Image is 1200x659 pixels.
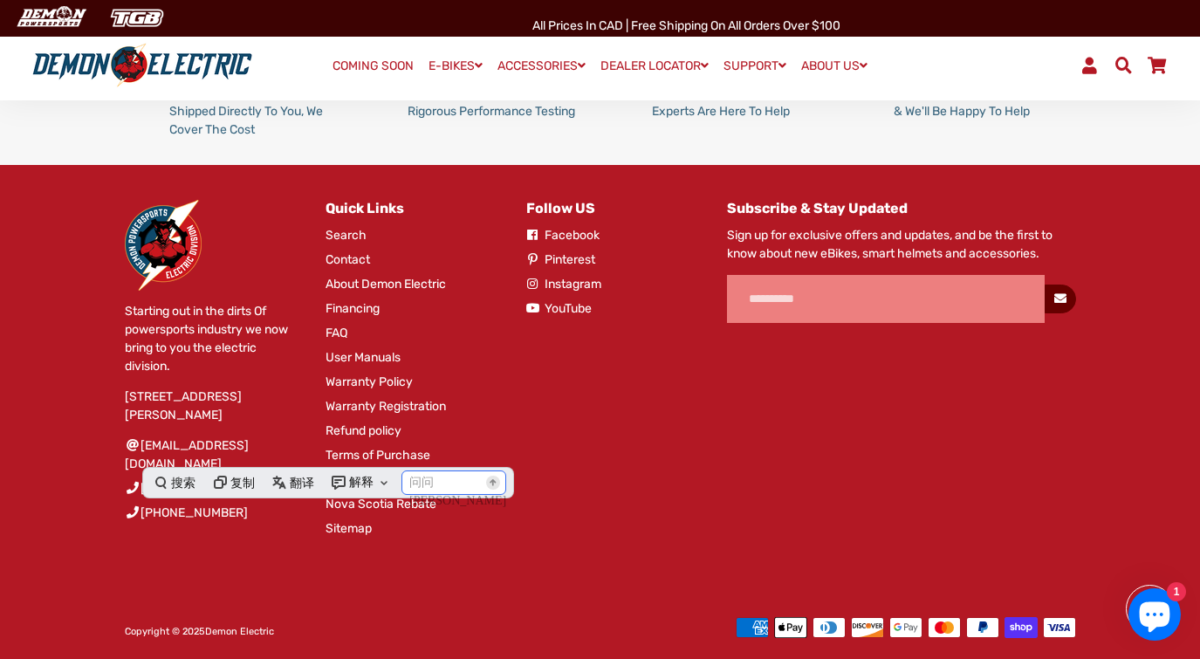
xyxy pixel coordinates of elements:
[125,200,202,291] img: Demon Electric
[326,299,380,318] a: Financing
[326,446,430,464] a: Terms of Purchase
[526,275,601,293] a: Instagram
[326,54,420,79] a: COMING SOON
[594,53,715,79] a: DEALER LOCATOR
[326,348,401,367] a: User Manuals
[326,397,446,415] a: Warranty Registration
[9,3,93,32] img: Demon Electric
[795,53,874,79] a: ABOUT US
[526,200,701,216] h4: Follow US
[125,436,299,473] a: [EMAIL_ADDRESS][DOMAIN_NAME]
[169,84,343,139] p: All Orders Over $100, Products Shipped Directly To You, We Cover The Cost
[532,18,840,33] span: All Prices in CAD | Free shipping on all orders over $100
[526,251,595,269] a: Pinterest
[326,275,446,293] a: About Demon Electric
[727,200,1076,216] h4: Subscribe & Stay Updated
[26,43,258,88] img: Demon Electric logo
[326,200,500,216] h4: Quick Links
[526,226,600,244] a: Facebook
[125,504,248,522] a: [PHONE_NUMBER]
[326,324,347,342] a: FAQ
[326,373,413,391] a: Warranty Policy
[326,495,436,513] a: Nova Scotia Rebate
[717,53,792,79] a: SUPPORT
[408,84,587,120] p: All Of Our Products Go Through Rigorous Performance Testing
[125,388,299,424] p: [STREET_ADDRESS][PERSON_NAME]
[326,251,370,269] a: Contact
[491,53,592,79] a: ACCESSORIES
[205,626,274,637] a: Demon Electric
[326,226,367,244] a: Search
[652,84,832,120] p: Our In-House Team of E-Bike Experts Are Here To Help
[526,299,592,318] a: YouTube
[727,226,1076,263] p: Sign up for exclusive offers and updates, and be the first to know about new eBikes, smart helmet...
[422,53,489,79] a: E-BIKES
[125,626,274,637] span: Copyright © 2025
[1123,588,1186,645] inbox-online-store-chat: Shopify online store chat
[894,84,1076,120] p: Any Problems, Reach Out To Us & We'll Be Happy To Help
[101,3,173,32] img: TGB Canada
[326,519,372,538] a: Sitemap
[125,302,299,375] p: Starting out in the dirts Of powersports industry we now bring to you the electric division.
[326,422,401,440] a: Refund policy
[125,479,248,498] a: [PHONE_NUMBER]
